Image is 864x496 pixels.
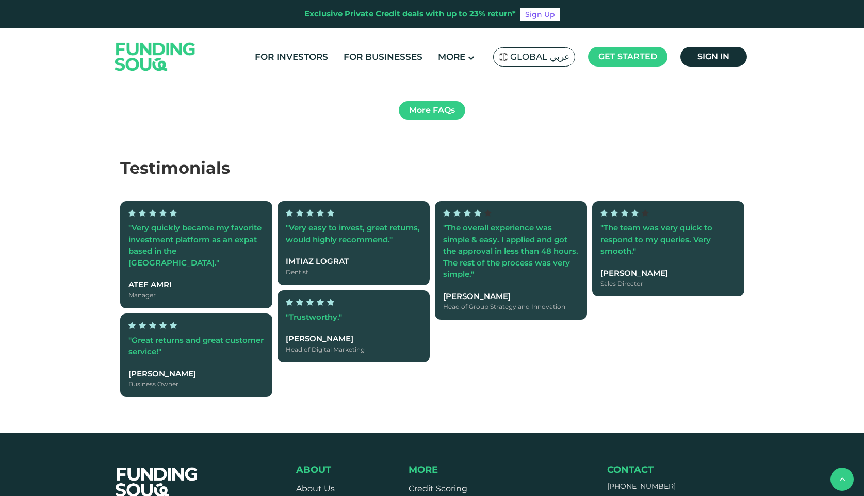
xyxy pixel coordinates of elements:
[128,379,264,389] div: Business Owner
[128,223,262,268] span: "Very quickly became my favorite investment platform as an expat based in the [GEOGRAPHIC_DATA]."
[128,291,264,300] div: Manager
[341,48,425,65] a: For Businesses
[128,368,264,380] div: [PERSON_NAME]
[680,47,747,67] a: Sign in
[520,8,560,21] a: Sign Up
[286,333,421,345] div: [PERSON_NAME]
[697,52,729,61] span: Sign in
[438,52,465,62] span: More
[286,256,421,268] div: Imtiaz Lograt
[600,223,712,256] span: "The team was very quick to respond to my queries. Very smooth."
[128,279,264,291] div: Atef Amri
[600,268,736,279] div: [PERSON_NAME]
[286,268,421,277] div: Dentist
[443,291,579,303] div: [PERSON_NAME]
[443,223,578,279] span: "The overall experience was simple & easy. I applied and got the approval in less than 48 hours. ...
[600,279,736,288] div: Sales Director
[304,8,516,20] div: Exclusive Private Credit deals with up to 23% return*
[409,484,467,493] a: Credit Scoring
[105,30,206,82] img: Logo
[128,335,264,357] span: "Great returns and great customer service!"
[399,101,465,120] a: More FAQs
[252,48,331,65] a: For Investors
[598,52,657,61] span: Get started
[443,302,579,311] div: Head of Group Strategy and Innovation
[286,312,342,322] span: "Trustworthy."
[830,468,854,491] button: back
[607,464,654,475] span: Contact
[607,482,676,491] a: [PHONE_NUMBER]
[409,464,438,475] span: More
[286,345,421,354] div: Head of Digital Marketing
[296,464,358,475] div: About
[120,158,230,178] span: Testimonials
[286,223,420,244] span: "Very easy to invest, great returns, would highly recommend."
[296,484,335,493] a: About Us
[499,53,508,61] img: SA Flag
[510,51,569,63] span: Global عربي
